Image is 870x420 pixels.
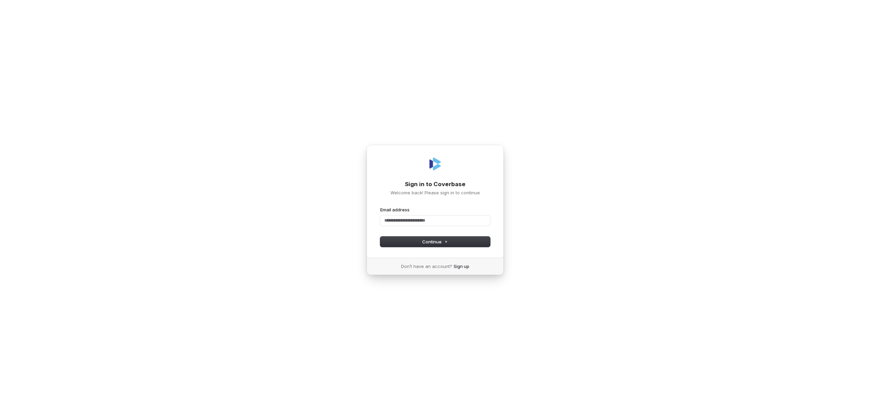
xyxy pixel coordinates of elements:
a: Sign up [454,263,469,269]
button: Continue [380,237,490,247]
p: Welcome back! Please sign in to continue [380,190,490,196]
span: Continue [422,239,448,245]
span: Don’t have an account? [401,263,452,269]
h1: Sign in to Coverbase [380,180,490,189]
label: Email address [380,207,410,213]
img: Coverbase [427,156,443,172]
